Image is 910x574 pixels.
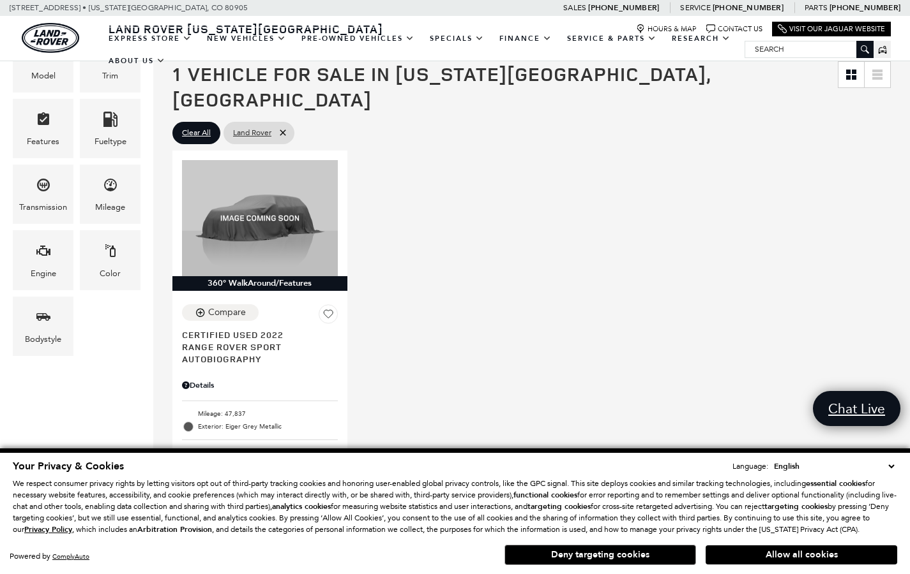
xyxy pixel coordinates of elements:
[101,21,391,36] a: Land Rover [US_STATE][GEOGRAPHIC_DATA]
[22,23,79,53] img: Land Rover
[182,379,338,391] div: Pricing Details - Range Rover Sport Autobiography
[713,3,784,13] a: [PHONE_NUMBER]
[24,524,72,534] u: Privacy Policy
[182,160,338,277] img: 2022 LAND ROVER Range Rover Sport Autobiography
[36,108,51,135] span: Features
[103,240,118,266] span: Color
[830,3,900,13] a: [PHONE_NUMBER]
[13,478,897,535] p: We respect consumer privacy rights by letting visitors opt out of third-party tracking cookies an...
[588,3,659,13] a: [PHONE_NUMBER]
[25,332,61,346] div: Bodystyle
[294,27,422,50] a: Pre-Owned Vehicles
[182,341,328,365] span: Range Rover Sport Autobiography
[182,446,338,460] span: Key Features :
[706,24,762,34] a: Contact Us
[208,307,246,318] div: Compare
[101,50,173,72] a: About Us
[680,3,710,12] span: Service
[199,27,294,50] a: New Vehicles
[182,304,259,321] button: Compare Vehicle
[109,21,383,36] span: Land Rover [US_STATE][GEOGRAPHIC_DATA]
[24,525,72,534] a: Privacy Policy
[664,27,738,50] a: Research
[80,165,140,224] div: MileageMileage
[732,462,768,470] div: Language:
[36,306,51,332] span: Bodystyle
[198,420,338,433] span: Exterior: Eiger Grey Metallic
[182,125,211,141] span: Clear All
[27,135,59,149] div: Features
[771,460,897,473] select: Language Select
[272,501,331,511] strong: analytics cookies
[103,174,118,200] span: Mileage
[559,27,664,50] a: Service & Parts
[10,3,248,12] a: [STREET_ADDRESS] • [US_STATE][GEOGRAPHIC_DATA], CO 80905
[806,478,865,489] strong: essential cookies
[31,69,56,83] div: Model
[182,408,338,420] li: Mileage: 47,837
[100,267,121,281] div: Color
[636,24,697,34] a: Hours & Map
[182,328,328,341] span: Certified Used 2022
[745,41,873,57] input: Search
[36,174,51,200] span: Transmission
[80,33,140,92] div: TrimTrim
[172,61,711,112] span: 1 Vehicle for Sale in [US_STATE][GEOGRAPHIC_DATA], [GEOGRAPHIC_DATA]
[80,99,140,158] div: FueltypeFueltype
[101,27,745,72] nav: Main Navigation
[319,304,338,328] button: Save Vehicle
[805,3,828,12] span: Parts
[822,400,891,417] span: Chat Live
[778,24,885,34] a: Visit Our Jaguar Website
[13,33,73,92] div: ModelModel
[233,125,271,141] span: Land Rover
[563,3,586,12] span: Sales
[101,27,199,50] a: EXPRESS STORE
[10,552,89,561] div: Powered by
[52,552,89,561] a: ComplyAuto
[19,200,67,214] div: Transmission
[172,276,347,290] div: 360° WalkAround/Features
[13,99,73,158] div: FeaturesFeatures
[492,27,559,50] a: Finance
[13,297,73,356] div: BodystyleBodystyle
[95,135,126,149] div: Fueltype
[13,165,73,224] div: TransmissionTransmission
[13,230,73,290] div: EngineEngine
[103,108,118,135] span: Fueltype
[422,27,492,50] a: Specials
[80,230,140,290] div: ColorColor
[13,459,124,473] span: Your Privacy & Cookies
[706,545,897,564] button: Allow all cookies
[22,23,79,53] a: land-rover
[504,545,696,565] button: Deny targeting cookies
[182,328,338,365] a: Certified Used 2022Range Rover Sport Autobiography
[813,391,900,426] a: Chat Live
[527,501,591,511] strong: targeting cookies
[137,524,212,534] strong: Arbitration Provision
[31,267,56,281] div: Engine
[95,200,125,214] div: Mileage
[764,501,828,511] strong: targeting cookies
[513,490,577,500] strong: functional cookies
[102,69,118,83] div: Trim
[36,240,51,266] span: Engine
